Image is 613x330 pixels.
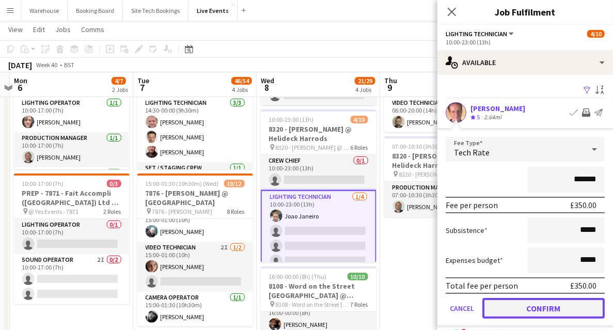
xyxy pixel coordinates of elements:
button: Lighting Technician [446,30,515,38]
app-job-card: 15:00-01:30 (10h30m) (Wed)10/127876 - [PERSON_NAME] @ [GEOGRAPHIC_DATA] 7876 - [PERSON_NAME]8 Rol... [137,174,253,326]
button: Cancel [446,298,478,319]
span: 4/7 [112,77,126,85]
span: View [8,25,23,34]
h3: 8320 - [PERSON_NAME] @ Helideck Harrods [261,124,376,143]
app-job-card: 10:00-23:00 (13h)4/108320 - [PERSON_NAME] @ Helideck Harrods 8320 - [PERSON_NAME] @ Helideck Harr... [261,109,376,262]
app-card-role: Lighting Operator1/110:00-17:00 (7h)[PERSON_NAME] [14,97,130,132]
h3: 7876 - [PERSON_NAME] @ [GEOGRAPHIC_DATA] [137,188,253,207]
span: 8 Roles [227,208,245,215]
span: Week 40 [34,61,60,69]
span: 0/3 [107,180,121,187]
app-card-role: Lighting Technician3/314:30-00:00 (9h30m)[PERSON_NAME][PERSON_NAME][PERSON_NAME] [137,97,253,162]
app-card-role: Sound Operator1/1 [14,167,130,202]
span: 15:00-01:30 (10h30m) (Wed) [146,180,219,187]
div: 2.64mi [482,113,504,122]
span: @ Yes Events - 7871 [29,208,79,215]
span: 7 [136,82,149,93]
h3: Job Fulfilment [437,5,613,19]
span: Mon [14,76,27,85]
div: Available [437,50,613,75]
button: Site Tech Bookings [123,1,188,21]
span: 4/10 [587,30,605,38]
div: [DATE] [8,60,32,70]
app-card-role: Video Operator1/115:00-01:00 (10h)[PERSON_NAME] [137,207,253,242]
app-card-role: Production Manager1/107:00-10:30 (3h30m)[PERSON_NAME] [384,182,500,217]
h3: 8320 - [PERSON_NAME] @ Helideck Harrods - LOAD OUT [384,151,500,170]
app-card-role: Set / Staging Crew1/1 [137,162,253,197]
div: Fee per person [446,200,498,210]
span: 9 [383,82,397,93]
span: Comms [81,25,104,34]
div: £350.00 [570,200,596,210]
span: 8 [259,82,274,93]
div: 4 Jobs [232,86,252,93]
app-card-role: Sound Operator2I0/210:00-17:00 (7h) [14,254,130,304]
button: Booking Board [68,1,123,21]
span: Wed [261,76,274,85]
span: 7 Roles [351,301,368,308]
span: 10:00-23:00 (13h) [269,116,314,123]
a: View [4,23,27,36]
span: Lighting Technician [446,30,507,38]
span: Thu [384,76,397,85]
div: 10:00-23:00 (13h) [446,38,605,46]
button: Confirm [482,298,605,319]
app-card-role: Camera Operator1/115:00-01:30 (10h30m)[PERSON_NAME] [137,292,253,327]
div: BST [64,61,74,69]
app-card-role: Crew Chief0/110:00-23:00 (13h) [261,155,376,190]
span: Jobs [55,25,71,34]
h3: 8108 - Word on the Street [GEOGRAPHIC_DATA] @ Banqueting House [261,281,376,300]
span: Tue [137,76,149,85]
span: Edit [33,25,45,34]
app-card-role: Lighting Technician1/410:00-23:00 (13h)Joao Janeiro [261,190,376,272]
app-job-card: 07:00-10:30 (3h30m)1/18320 - [PERSON_NAME] @ Helideck Harrods - LOAD OUT 8320 - [PERSON_NAME] @ H... [384,136,500,217]
app-card-role: Video Technician1/106:00-20:00 (14h)[PERSON_NAME] [384,97,500,132]
span: 8320 - [PERSON_NAME] @ Helideck Harrods [276,144,351,151]
span: 46/54 [231,77,252,85]
span: 6 Roles [351,144,368,151]
span: 4/10 [351,116,368,123]
app-card-role: Production Manager1/110:00-17:00 (7h)[PERSON_NAME] [14,132,130,167]
a: Jobs [51,23,75,36]
span: 8320 - [PERSON_NAME] @ Helideck Harrods - LOAD OUT [399,170,477,178]
span: 10/10 [348,273,368,280]
div: 2 Jobs [112,86,128,93]
span: 6 [12,82,27,93]
app-card-role: Video Technician2I1/215:00-01:00 (10h)[PERSON_NAME] [137,242,253,292]
div: 4 Jobs [355,86,375,93]
a: Comms [77,23,108,36]
span: Tech Rate [454,147,490,158]
app-job-card: 10:00-17:00 (7h)0/3PREP - 7871 - Fait Accompli ([GEOGRAPHIC_DATA]) Ltd @ YES Events @ Yes Events ... [14,174,130,304]
label: Expenses budget [446,256,503,265]
button: Live Events [188,1,238,21]
span: 07:00-10:30 (3h30m) [392,143,446,150]
button: Warehouse [21,1,68,21]
div: £350.00 [570,280,596,291]
span: 7876 - [PERSON_NAME] [152,208,213,215]
label: Subsistence [446,226,488,235]
div: Total fee per person [446,280,518,291]
span: 21/29 [355,77,375,85]
span: 16:00-00:00 (8h) (Thu) [269,273,327,280]
span: 5 [477,113,480,121]
h3: PREP - 7871 - Fait Accompli ([GEOGRAPHIC_DATA]) Ltd @ YES Events [14,188,130,207]
app-card-role: Lighting Operator0/110:00-17:00 (7h) [14,219,130,254]
span: 2 Roles [104,208,121,215]
span: 10:00-17:00 (7h) [22,180,64,187]
a: Edit [29,23,49,36]
span: 10/12 [224,180,245,187]
div: [PERSON_NAME] [470,104,525,113]
span: 8108 - Word on the Street [GEOGRAPHIC_DATA] @ Banqueting House [276,301,351,308]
